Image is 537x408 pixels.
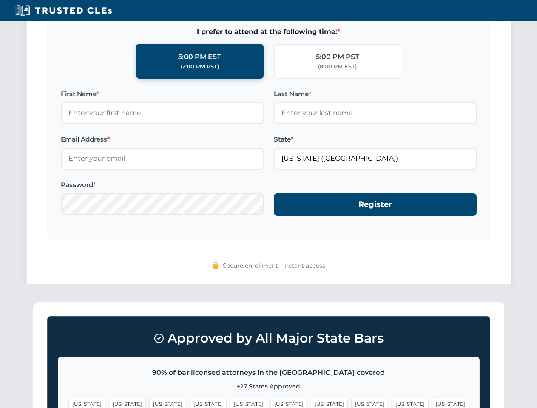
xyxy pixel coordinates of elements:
[318,62,357,71] div: (8:00 PM EST)
[274,102,477,124] input: Enter your last name
[274,148,477,169] input: Florida (FL)
[61,26,477,37] span: I prefer to attend at the following time:
[68,382,469,391] p: +27 States Approved
[178,51,221,62] div: 5:00 PM EST
[61,102,264,124] input: Enter your first name
[61,134,264,144] label: Email Address
[223,261,325,270] span: Secure enrollment • Instant access
[58,327,480,350] h3: Approved by All Major State Bars
[61,89,264,99] label: First Name
[316,51,359,62] div: 5:00 PM PST
[61,148,264,169] input: Enter your email
[274,134,477,144] label: State
[212,262,219,269] img: 🔒
[68,367,469,378] p: 90% of bar licensed attorneys in the [GEOGRAPHIC_DATA] covered
[274,89,477,99] label: Last Name
[13,4,114,17] img: Trusted CLEs
[181,62,219,71] div: (2:00 PM PST)
[274,193,477,216] button: Register
[61,180,264,190] label: Password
